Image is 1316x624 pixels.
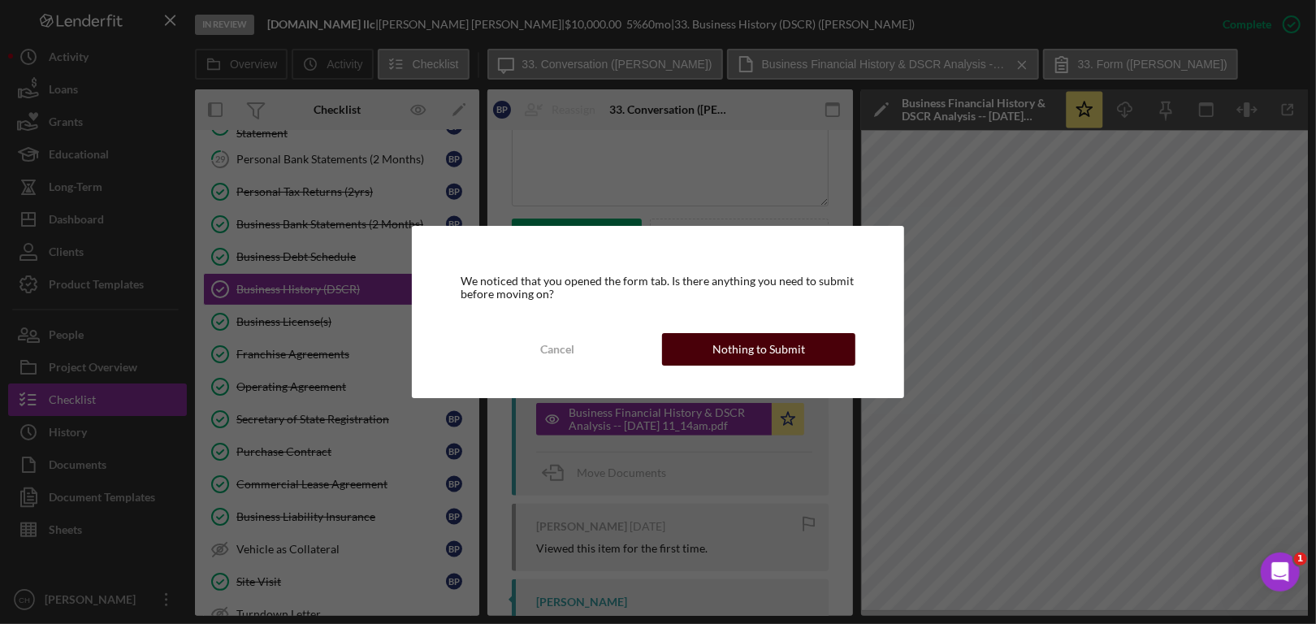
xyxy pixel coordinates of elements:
[712,333,805,366] div: Nothing to Submit
[461,275,855,301] div: We noticed that you opened the form tab. Is there anything you need to submit before moving on?
[662,333,855,366] button: Nothing to Submit
[1294,552,1307,565] span: 1
[540,333,574,366] div: Cancel
[461,333,654,366] button: Cancel
[1261,552,1300,591] iframe: Intercom live chat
